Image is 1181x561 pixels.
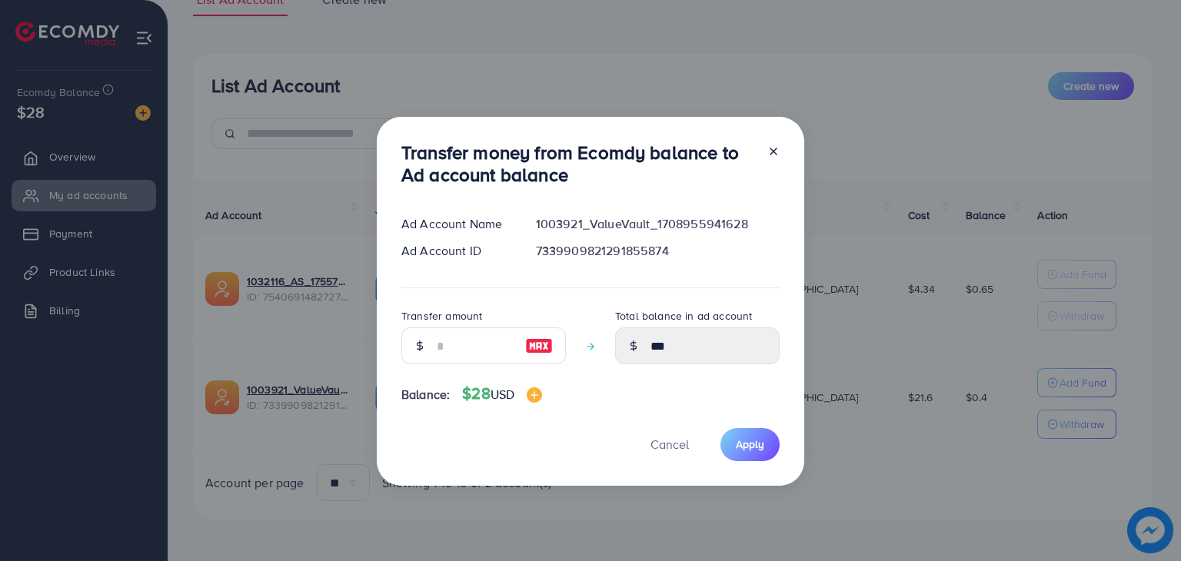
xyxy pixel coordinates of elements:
div: 1003921_ValueVault_1708955941628 [524,215,792,233]
span: Cancel [650,436,689,453]
button: Cancel [631,428,708,461]
label: Transfer amount [401,308,482,324]
h4: $28 [462,384,542,403]
span: USD [491,386,514,403]
span: Balance: [401,386,450,403]
div: Ad Account Name [389,215,524,233]
img: image [525,337,553,355]
div: 7339909821291855874 [524,242,792,260]
div: Ad Account ID [389,242,524,260]
span: Apply [736,437,764,452]
label: Total balance in ad account [615,308,752,324]
img: image [527,387,542,403]
button: Apply [720,428,780,461]
h3: Transfer money from Ecomdy balance to Ad account balance [401,141,755,186]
